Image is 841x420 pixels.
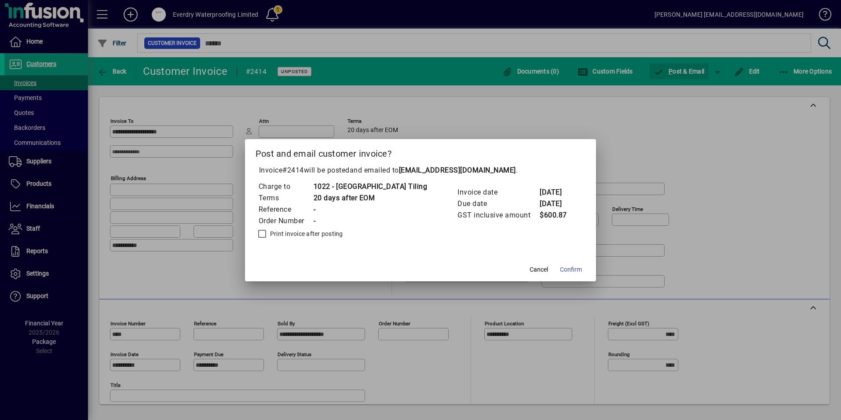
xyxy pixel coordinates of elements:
td: - [313,204,428,215]
td: GST inclusive amount [457,210,539,221]
button: Confirm [556,262,585,278]
button: Cancel [525,262,553,278]
label: Print invoice after posting [268,229,343,238]
span: and emailed to [350,166,516,174]
span: Cancel [530,265,548,274]
span: #2414 [282,166,304,174]
h2: Post and email customer invoice? [245,139,596,165]
span: Confirm [560,265,582,274]
td: Due date [457,198,539,210]
td: Reference [258,204,313,215]
td: Invoice date [457,187,539,198]
td: 1022 - [GEOGRAPHIC_DATA] Tiling [313,181,428,192]
td: [DATE] [539,198,574,210]
td: $600.87 [539,210,574,221]
p: Invoice will be posted . [256,165,586,176]
td: [DATE] [539,187,574,198]
td: 20 days after EOM [313,192,428,204]
td: Terms [258,192,313,204]
td: Order Number [258,215,313,227]
b: [EMAIL_ADDRESS][DOMAIN_NAME] [399,166,516,174]
td: Charge to [258,181,313,192]
td: - [313,215,428,227]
